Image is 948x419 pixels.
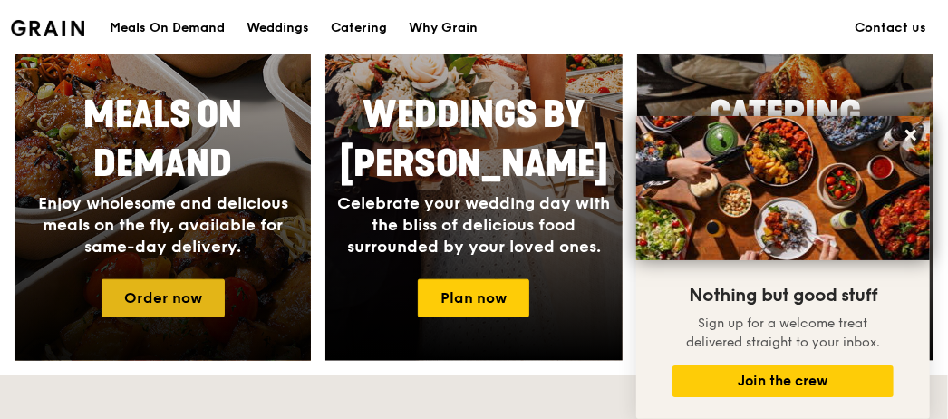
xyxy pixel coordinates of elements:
[398,1,489,55] a: Why Grain
[337,193,610,257] span: Celebrate your wedding day with the bliss of delicious food surrounded by your loved ones.
[110,1,225,55] div: Meals On Demand
[686,316,880,350] span: Sign up for a welcome treat delivered straight to your inbox.
[247,1,309,55] div: Weddings
[38,193,288,257] span: Enjoy wholesome and delicious meals on the fly, available for same-day delivery.
[896,121,925,150] button: Close
[236,1,320,55] a: Weddings
[418,279,529,317] a: Plan now
[672,365,894,397] button: Join the crew
[320,1,398,55] a: Catering
[844,1,937,55] a: Contact us
[636,116,930,260] img: DSC07876-Edit02-Large.jpeg
[689,285,877,307] span: Nothing but good stuff
[710,93,861,137] span: Catering
[102,279,225,317] a: Order now
[409,1,478,55] div: Why Grain
[11,20,84,36] img: Grain
[340,93,608,186] span: Weddings by [PERSON_NAME]
[331,1,387,55] div: Catering
[83,93,242,186] span: Meals On Demand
